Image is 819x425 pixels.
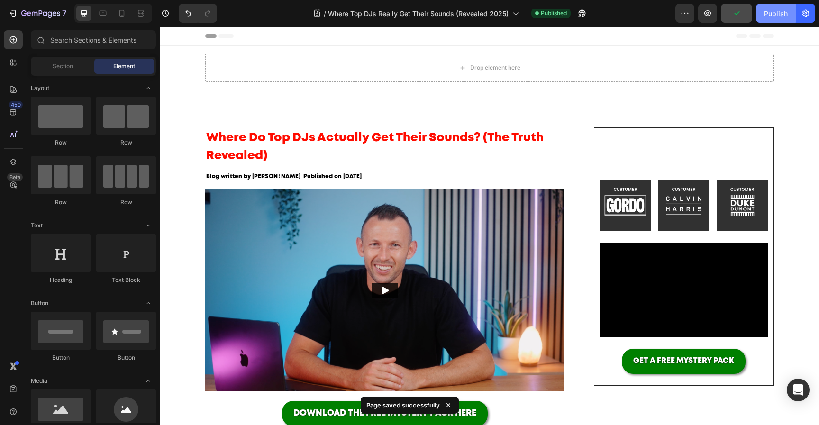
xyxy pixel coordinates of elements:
span: Button [31,299,48,307]
input: Search Sections & Elements [31,30,156,49]
a: DOWNLOAD THE FREE MYSTERY PACK HERE [122,374,328,400]
div: Undo/Redo [179,4,217,23]
div: Text Block [96,276,156,284]
span: Published on [DATE] [144,147,202,153]
video: Video [440,216,608,310]
span: Text [31,221,43,230]
a: GET A FREE MYSTERY PACK [462,322,586,347]
button: Play [212,256,238,271]
h2: Rich Text Editor. Editing area: main [45,101,405,139]
span: / [324,9,326,18]
div: Open Intercom Messenger [787,379,810,401]
span: Toggle open [141,81,156,96]
button: 7 [4,4,71,23]
p: 7 [62,8,66,19]
span: Toggle open [141,218,156,233]
div: Heading [31,276,91,284]
div: Button [96,353,156,362]
span: Published [541,9,567,18]
span: Media [31,377,47,385]
div: Row [96,198,156,207]
img: gempages_550190414179599328-b51d6b8c-8574-4381-a752-55bdef67fb8e.png [557,154,608,204]
p: ⁠⁠⁠⁠⁠⁠⁠ [46,102,404,138]
img: gempages_550190414179599328-de86bda3-cbac-4751-9471-07e0255318b1.png [499,154,549,204]
div: Row [31,198,91,207]
div: Beta [7,173,23,181]
div: Button [31,353,91,362]
div: 450 [9,101,23,109]
iframe: Design area [160,27,819,425]
button: Publish [756,4,796,23]
span: DOWNLOAD THE FREE MYSTERY PACK HERE [134,383,317,390]
img: Alt image [45,163,405,365]
div: Row [96,138,156,147]
div: Publish [764,9,788,18]
span: Element [113,62,135,71]
span: Section [53,62,73,71]
p: GET A FREE MYSTERY PACK [473,328,574,342]
span: Where Top DJs Really Get Their Sounds (Revealed 2025) [328,9,509,18]
span: Toggle open [141,373,156,389]
p: Page saved successfully [366,400,440,410]
span: Toggle open [141,296,156,311]
div: Drop element here [310,37,361,45]
span: Where Do Top DJs Actually Get Their Sounds? (The Truth Revealed) [46,106,384,135]
img: gempages_550190414179599328-91bda53a-9928-4ec8-8f42-fb34acf5e704.png [440,154,491,204]
span: Layout [31,84,49,92]
div: Row [31,138,91,147]
span: Blog written by [PERSON_NAME] [46,147,141,153]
